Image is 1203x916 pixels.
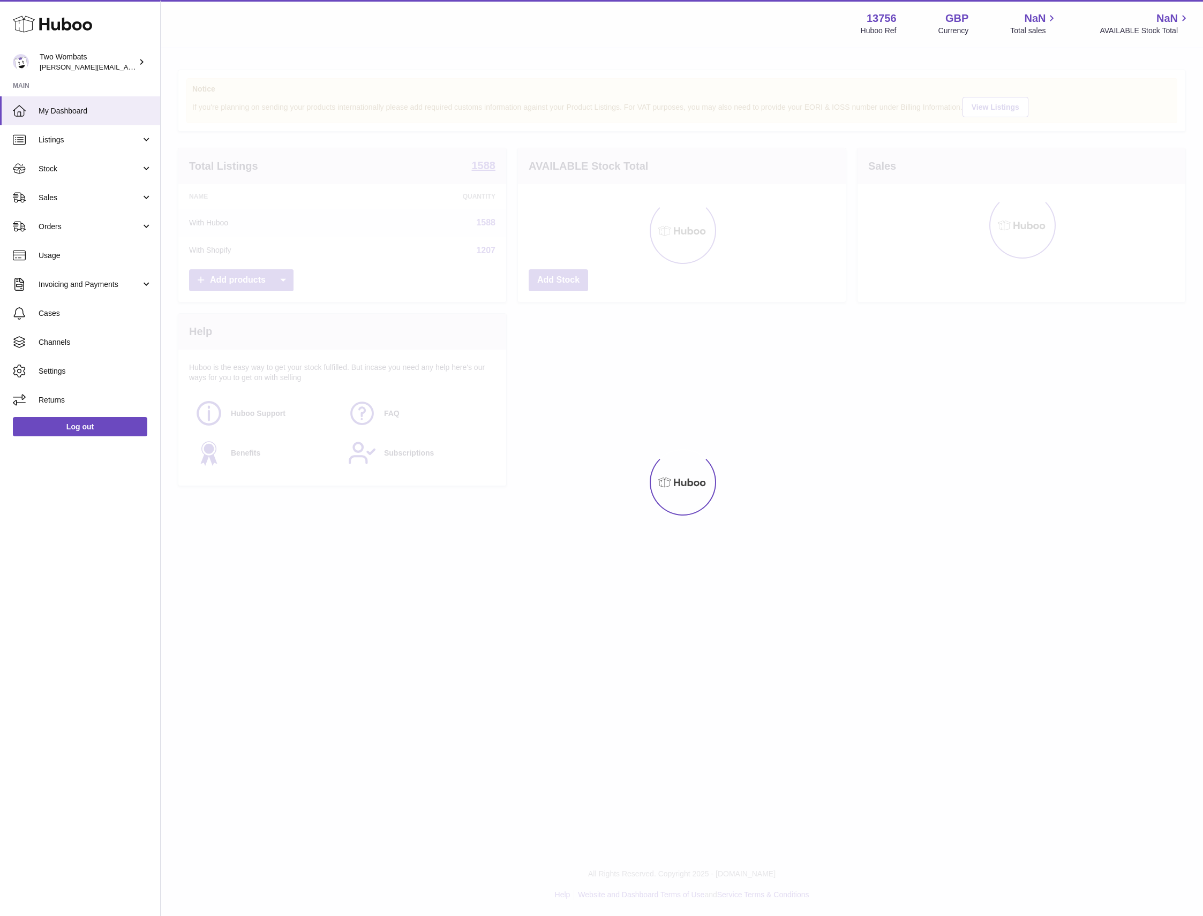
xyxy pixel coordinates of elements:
[1010,11,1058,36] a: NaN Total sales
[39,308,152,319] span: Cases
[39,366,152,376] span: Settings
[40,52,136,72] div: Two Wombats
[1010,26,1058,36] span: Total sales
[1156,11,1178,26] span: NaN
[40,63,215,71] span: [PERSON_NAME][EMAIL_ADDRESS][DOMAIN_NAME]
[861,26,897,36] div: Huboo Ref
[39,135,141,145] span: Listings
[39,193,141,203] span: Sales
[39,251,152,261] span: Usage
[39,337,152,347] span: Channels
[39,106,152,116] span: My Dashboard
[13,417,147,436] a: Log out
[1100,11,1190,36] a: NaN AVAILABLE Stock Total
[1100,26,1190,36] span: AVAILABLE Stock Total
[938,26,969,36] div: Currency
[13,54,29,70] img: dave@twowombats.com
[945,11,968,26] strong: GBP
[39,395,152,405] span: Returns
[867,11,897,26] strong: 13756
[39,222,141,232] span: Orders
[1024,11,1046,26] span: NaN
[39,164,141,174] span: Stock
[39,279,141,290] span: Invoicing and Payments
